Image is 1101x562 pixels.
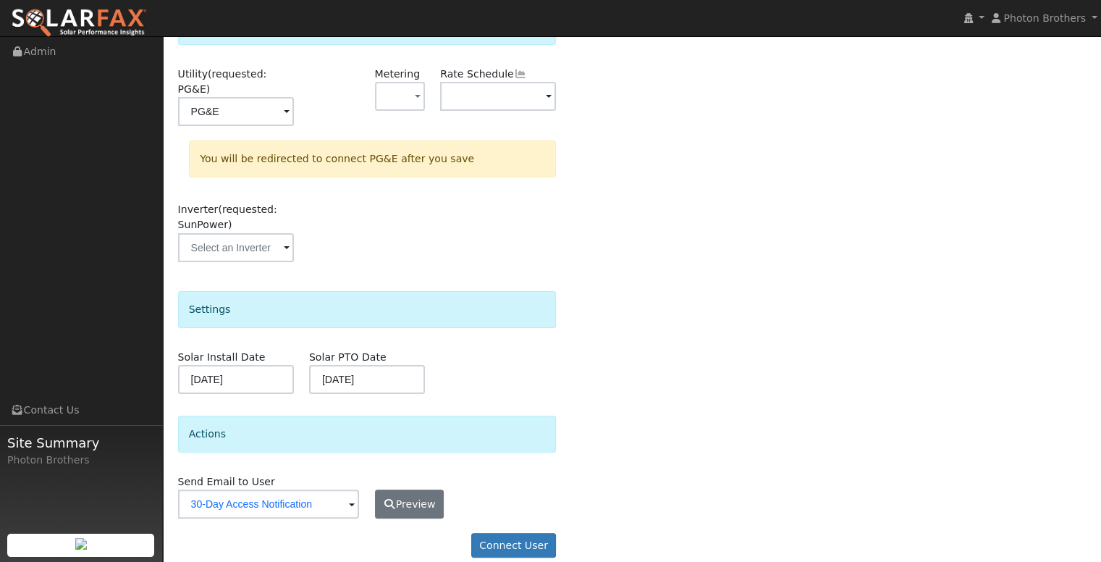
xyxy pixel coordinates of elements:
span: (requested: SunPower) [178,204,277,230]
label: Rate Schedule [440,67,526,82]
input: No Email [178,490,360,519]
span: Site Summary [7,433,155,453]
label: Inverter [178,202,294,232]
label: Solar PTO Date [309,350,387,365]
div: Settings [178,291,557,328]
label: Metering [375,67,421,82]
span: (requested: PG&E) [178,68,267,95]
label: Send Email to User [178,474,275,490]
div: Photon Brothers [7,453,155,468]
span: Photon Brothers [1003,12,1086,24]
img: SolarFax [11,8,147,38]
img: retrieve [75,538,87,550]
div: Actions [178,416,557,453]
label: Solar Install Date [178,350,266,365]
label: Utility [178,67,294,97]
input: Select a Utility [178,97,294,126]
button: Connect User [471,533,557,558]
input: Select an Inverter [178,233,294,262]
div: You will be redirected to connect PG&E after you save [189,140,556,177]
button: Preview [375,490,444,519]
